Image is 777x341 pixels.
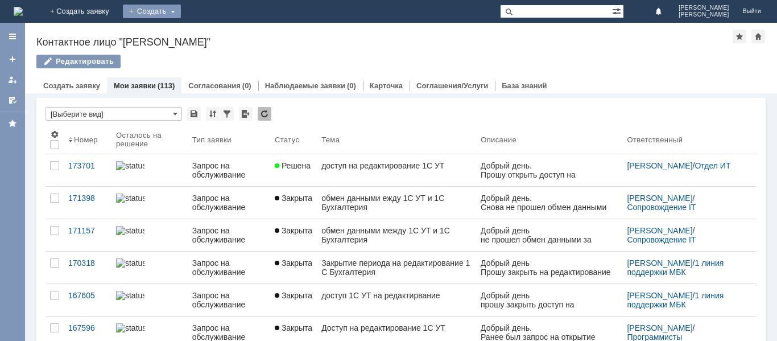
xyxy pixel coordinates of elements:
[3,50,22,68] a: Создать заявку
[242,81,251,90] div: (0)
[111,187,188,219] a: statusbar-100 (1).png
[68,323,107,332] div: 167596
[187,107,201,121] div: Сохранить вид
[275,194,312,203] span: Закрыта
[111,219,188,251] a: statusbar-100 (1).png
[111,252,188,284] a: statusbar-100 (1).png
[14,7,23,16] img: logo
[188,125,270,154] th: Тип заявки
[321,135,340,144] div: Тема
[627,194,692,203] a: [PERSON_NAME]
[123,5,181,18] div: Создать
[270,154,317,186] a: Решена
[627,161,743,170] div: /
[158,81,175,90] div: (113)
[111,125,188,154] th: Осталось на решение
[270,125,317,154] th: Статус
[68,226,107,235] div: 171157
[192,226,266,244] div: Запрос на обслуживание
[627,161,692,170] a: [PERSON_NAME]
[321,194,472,212] div: обмен данными ежду 1С УТ и 1С Бухгалтерия
[627,203,696,212] a: Сопровождение IT
[317,284,476,316] a: доступ 1С УТ на редактирвание
[627,226,743,244] div: /
[50,130,59,139] span: Настройки
[317,125,476,154] th: Тема
[239,107,253,121] div: Экспорт списка
[275,291,312,300] span: Закрыта
[188,81,241,90] a: Согласования
[317,187,476,219] a: обмен данными ежду 1С УТ и 1С Бухгалтерия
[74,135,98,144] div: Номер
[627,258,692,268] a: [PERSON_NAME]
[270,284,317,316] a: Закрыта
[192,291,266,309] div: Запрос на обслуживание
[317,219,476,251] a: обмен данными между 1С УТ и 1С Бухгалтерия
[275,135,299,144] div: Статус
[116,194,144,203] img: statusbar-100 (1).png
[627,291,726,309] a: 1 линия поддержки МБК
[321,226,472,244] div: обмен данными между 1С УТ и 1С Бухгалтерия
[188,252,270,284] a: Запрос на обслуживание
[116,161,144,170] img: statusbar-100 (1).png
[270,187,317,219] a: Закрыта
[347,81,356,90] div: (0)
[64,219,111,251] a: 171157
[627,258,726,277] a: 1 линия поддержки МБК
[695,161,730,170] a: Отдел ИТ
[275,323,312,332] span: Закрыта
[192,194,266,212] div: Запрос на обслуживание
[68,291,107,300] div: 167605
[627,235,696,244] a: Сопровождение IT
[627,258,743,277] div: /
[627,135,683,144] div: Ответственный
[68,194,107,203] div: 171398
[192,258,266,277] div: Запрос на обслуживание
[192,135,232,144] div: Тип заявки
[68,258,107,268] div: 170318
[116,226,144,235] img: statusbar-100 (1).png
[116,258,144,268] img: statusbar-100 (1).png
[317,154,476,186] a: доступ на редактирование 1С УТ
[627,323,692,332] a: [PERSON_NAME]
[64,252,111,284] a: 170318
[206,107,220,121] div: Сортировка...
[321,161,472,170] div: доступ на редактирование 1С УТ
[64,284,111,316] a: 167605
[114,81,156,90] a: Мои заявки
[275,226,312,235] span: Закрыта
[270,219,317,251] a: Закрыта
[111,154,188,186] a: statusbar-100 (1).png
[679,11,729,18] span: [PERSON_NAME]
[64,154,111,186] a: 173701
[627,291,692,300] a: [PERSON_NAME]
[416,81,488,90] a: Соглашения/Услуги
[679,5,729,11] span: [PERSON_NAME]
[188,284,270,316] a: Запрос на обслуживание
[275,258,312,268] span: Закрыта
[321,323,472,332] div: Доступ на редактирование 1С УТ
[481,135,516,144] div: Описание
[370,81,403,90] a: Карточка
[265,81,345,90] a: Наблюдаемые заявки
[14,7,23,16] a: Перейти на домашнюю страницу
[321,258,472,277] div: Закрытие периода на редактирование 1 С Бухгалтерия
[258,107,271,121] div: Обновлять список
[64,125,111,154] th: Номер
[627,226,692,235] a: [PERSON_NAME]
[111,284,188,316] a: statusbar-100 (1).png
[3,91,22,109] a: Мои согласования
[612,5,623,16] span: Расширенный поиск
[43,81,100,90] a: Создать заявку
[3,71,22,89] a: Мои заявки
[116,323,144,332] img: statusbar-100 (1).png
[116,291,144,300] img: statusbar-100 (1).png
[502,81,547,90] a: База знаний
[321,291,472,300] div: доступ 1С УТ на редактирвание
[192,161,266,179] div: Запрос на обслуживание
[627,291,743,309] div: /
[188,219,270,251] a: Запрос на обслуживание
[270,252,317,284] a: Закрыта
[68,161,107,170] div: 173701
[188,154,270,186] a: Запрос на обслуживание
